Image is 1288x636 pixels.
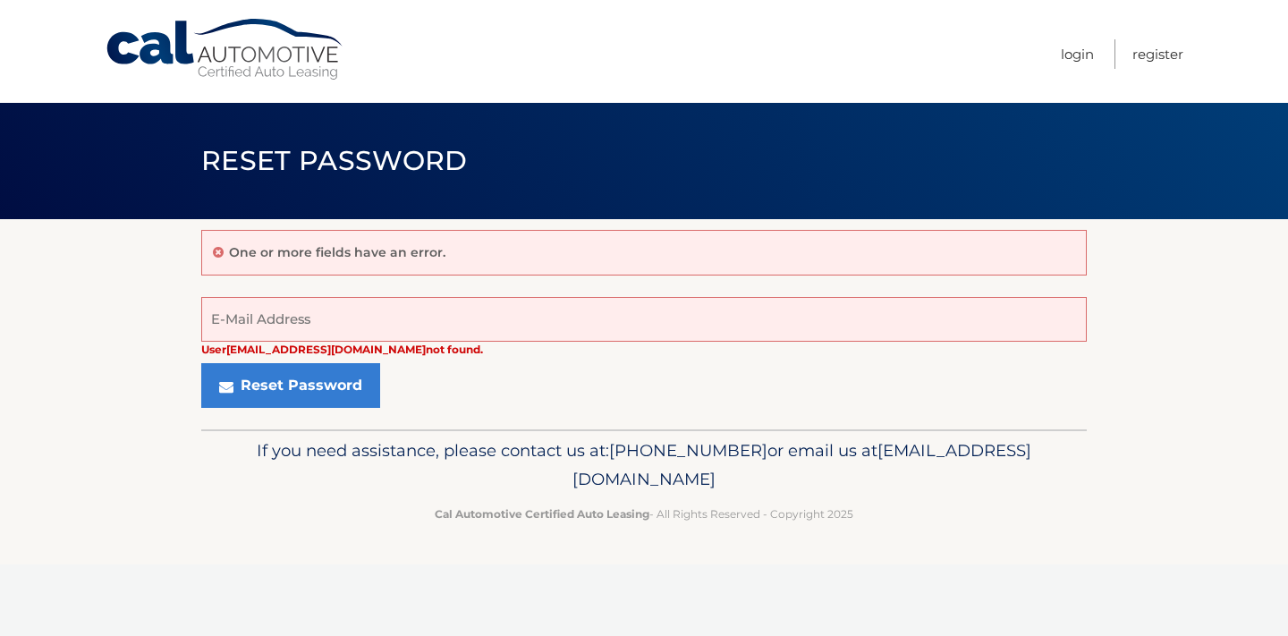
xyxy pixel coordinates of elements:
[572,440,1031,489] span: [EMAIL_ADDRESS][DOMAIN_NAME]
[201,343,483,356] strong: User [EMAIL_ADDRESS][DOMAIN_NAME] not found.
[201,363,380,408] button: Reset Password
[201,144,467,177] span: Reset Password
[213,505,1075,523] p: - All Rights Reserved - Copyright 2025
[229,244,445,260] p: One or more fields have an error.
[1132,39,1183,69] a: Register
[609,440,767,461] span: [PHONE_NUMBER]
[201,297,1087,342] input: E-Mail Address
[213,437,1075,494] p: If you need assistance, please contact us at: or email us at
[105,18,346,81] a: Cal Automotive
[435,507,649,521] strong: Cal Automotive Certified Auto Leasing
[1061,39,1094,69] a: Login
